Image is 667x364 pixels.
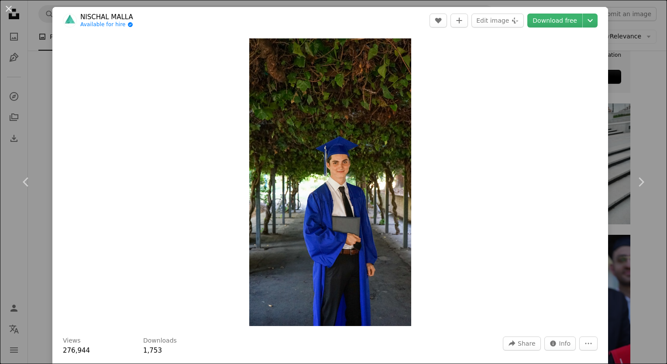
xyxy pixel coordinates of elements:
[518,337,535,350] span: Share
[63,337,81,345] h3: Views
[503,337,540,350] button: Share this image
[450,14,468,27] button: Add to Collection
[527,14,582,27] a: Download free
[559,337,571,350] span: Info
[430,14,447,27] button: Like
[249,38,411,326] img: man in blue academic dress and academic hat standing near green tree during daytime
[544,337,576,350] button: Stats about this image
[579,337,598,350] button: More Actions
[143,337,177,345] h3: Downloads
[249,38,411,326] button: Zoom in on this image
[63,14,77,27] img: Go to NISCHAL MALLA's profile
[80,21,133,28] a: Available for hire
[615,140,667,224] a: Next
[583,14,598,27] button: Choose download size
[63,347,90,354] span: 276,944
[80,13,133,21] a: NISCHAL MALLA
[471,14,524,27] button: Edit image
[143,347,162,354] span: 1,753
